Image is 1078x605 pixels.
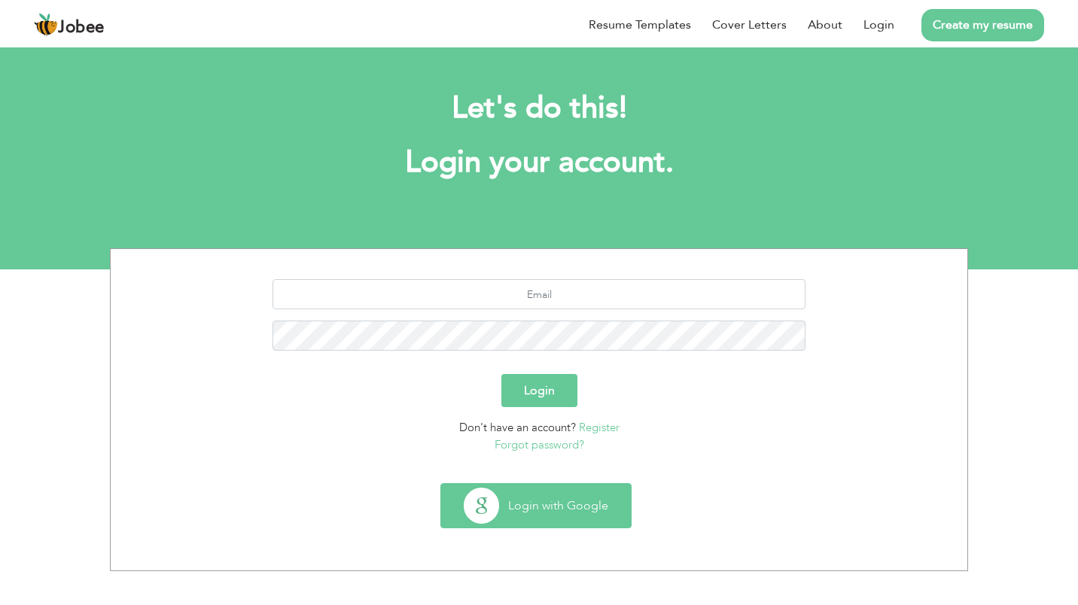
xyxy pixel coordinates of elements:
input: Email [273,279,806,309]
a: Resume Templates [589,16,691,34]
button: Login with Google [441,484,631,527]
a: Jobee [34,13,105,37]
a: Register [579,420,620,435]
h1: Login your account. [132,143,946,182]
span: Jobee [58,20,105,36]
img: jobee.io [34,13,58,37]
button: Login [501,374,577,407]
a: About [808,16,842,34]
a: Forgot password? [495,437,584,452]
a: Cover Letters [712,16,787,34]
h2: Let's do this! [132,89,946,128]
span: Don't have an account? [459,420,576,435]
a: Create my resume [921,9,1044,41]
a: Login [863,16,894,34]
